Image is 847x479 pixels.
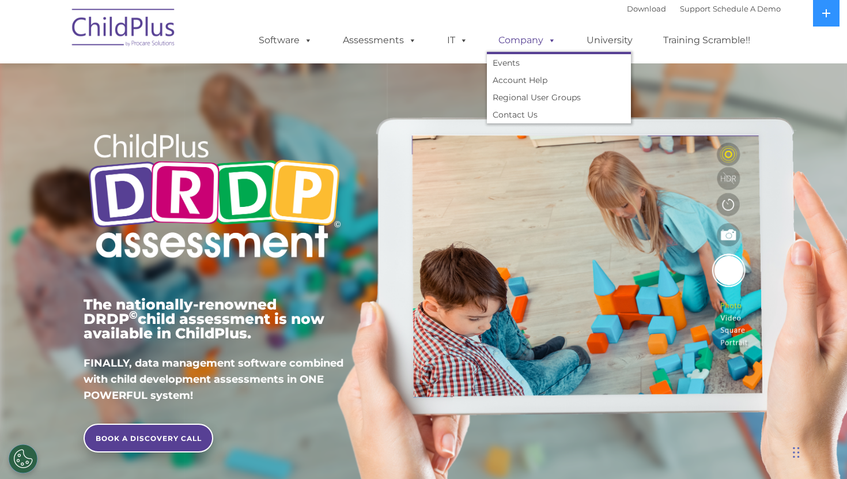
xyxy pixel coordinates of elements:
[575,29,644,52] a: University
[652,29,762,52] a: Training Scramble!!
[84,296,324,342] span: The nationally-renowned DRDP child assessment is now available in ChildPlus.
[487,106,631,123] a: Contact Us
[680,4,710,13] a: Support
[487,54,631,71] a: Events
[247,29,324,52] a: Software
[789,424,847,479] iframe: Chat Widget
[84,424,213,452] a: BOOK A DISCOVERY CALL
[84,357,343,402] span: FINALLY, data management software combined with child development assessments in ONE POWERFUL sys...
[627,4,781,13] font: |
[713,4,781,13] a: Schedule A Demo
[487,89,631,106] a: Regional User Groups
[627,4,666,13] a: Download
[436,29,479,52] a: IT
[793,435,800,470] div: Drag
[129,308,138,322] sup: ©
[487,71,631,89] a: Account Help
[487,29,568,52] a: Company
[9,444,37,473] button: Cookies Settings
[331,29,428,52] a: Assessments
[84,118,345,277] img: Copyright - DRDP Logo Light
[66,1,181,58] img: ChildPlus by Procare Solutions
